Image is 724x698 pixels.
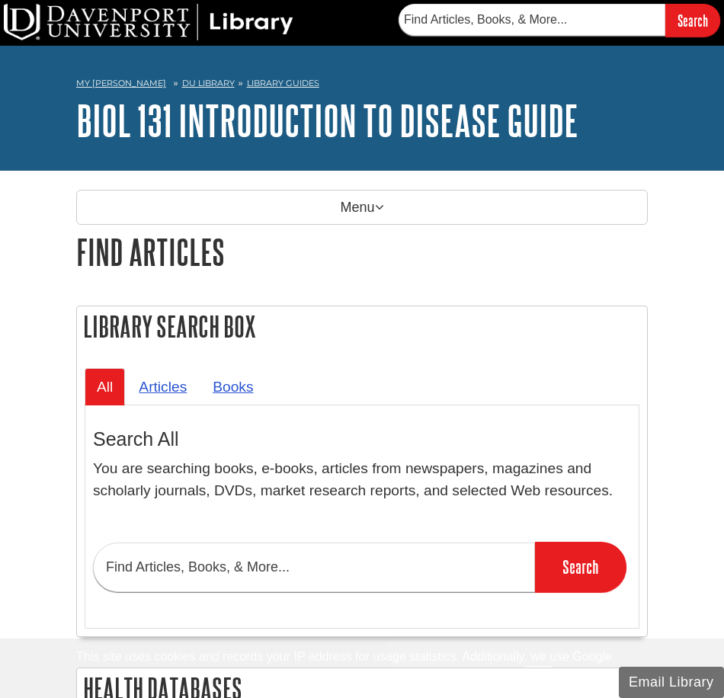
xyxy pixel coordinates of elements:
[93,458,631,502] p: You are searching books, e-books, articles from newspapers, magazines and scholarly journals, DVD...
[76,73,648,98] nav: breadcrumb
[85,368,125,405] a: All
[535,542,626,592] input: Search
[76,190,648,225] p: Menu
[93,543,535,592] input: Find Articles, Books, & More...
[182,78,235,88] a: DU Library
[399,4,720,37] form: Searches DU Library's articles, books, and more
[76,77,166,90] a: My [PERSON_NAME]
[77,306,647,347] h2: Library Search Box
[93,428,631,450] h3: Search All
[127,368,199,405] a: Articles
[4,4,293,40] img: DU Library
[247,78,319,88] a: Library Guides
[200,368,265,405] a: Books
[619,667,724,698] button: Email Library
[399,4,665,36] input: Find Articles, Books, & More...
[76,97,578,144] a: BIOL 131 Introduction to Disease Guide
[665,4,720,37] input: Search
[76,232,648,271] h1: Find Articles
